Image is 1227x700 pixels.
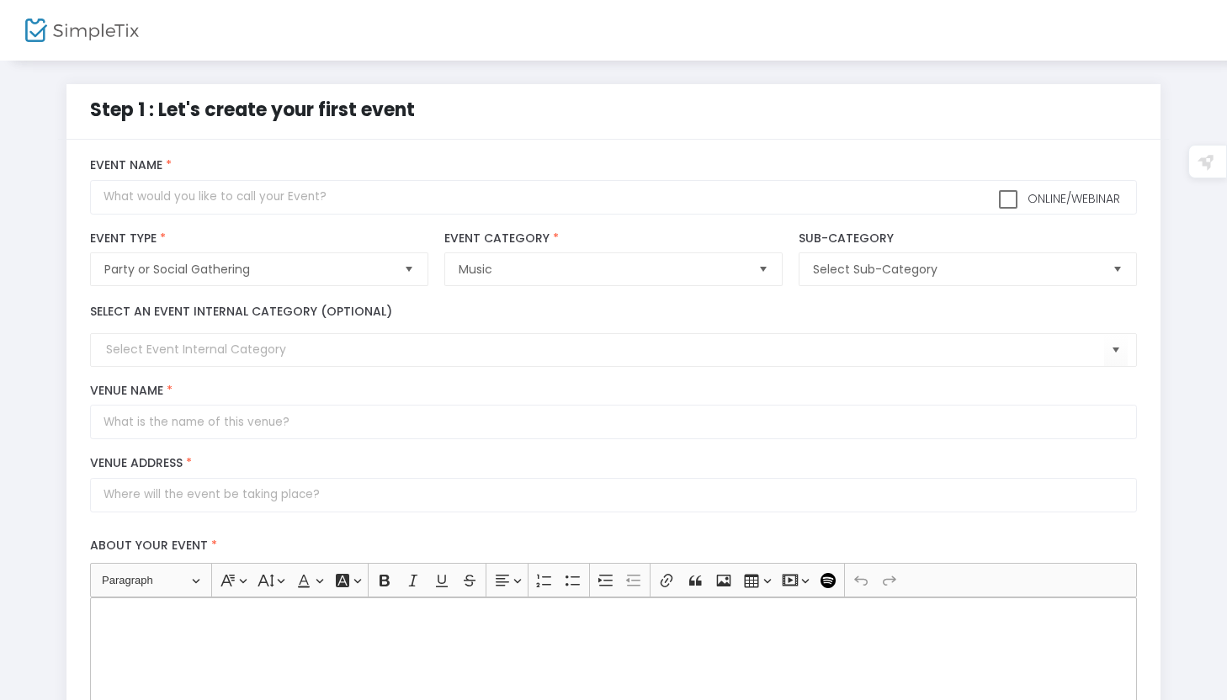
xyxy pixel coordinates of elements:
[1024,190,1120,207] span: Online/Webinar
[90,384,1136,399] label: Venue Name
[813,261,1098,278] span: Select Sub-Category
[90,180,1136,215] input: What would you like to call your Event?
[104,261,390,278] span: Party or Social Gathering
[90,405,1136,439] input: What is the name of this venue?
[799,231,1136,247] label: Sub-Category
[1104,333,1128,368] button: Select
[90,231,428,247] label: Event Type
[90,303,392,321] label: Select an event internal category (optional)
[90,478,1136,512] input: Where will the event be taking place?
[82,529,1145,564] label: About your event
[444,231,782,247] label: Event Category
[106,341,1103,358] input: Select Event Internal Category
[397,253,421,285] button: Select
[90,563,1136,597] div: Editor toolbar
[102,570,189,591] span: Paragraph
[1106,253,1129,285] button: Select
[94,567,208,593] button: Paragraph
[459,261,744,278] span: Music
[90,456,1136,471] label: Venue Address
[90,158,1136,173] label: Event Name
[90,97,415,123] span: Step 1 : Let's create your first event
[752,253,775,285] button: Select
